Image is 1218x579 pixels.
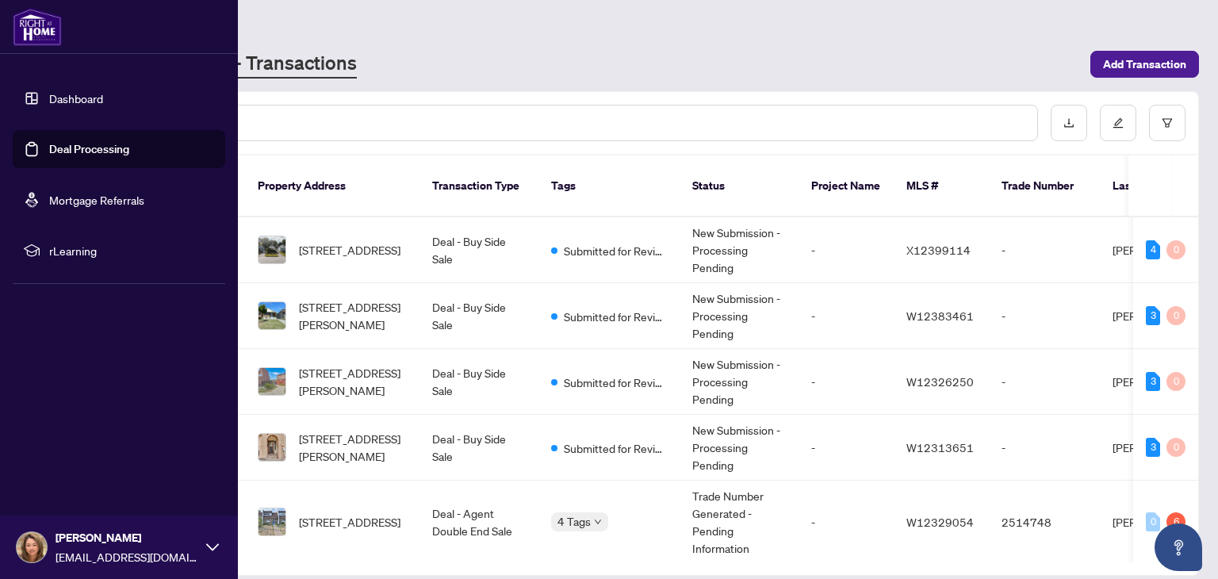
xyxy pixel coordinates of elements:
td: Deal - Buy Side Sale [419,217,538,283]
td: - [989,283,1100,349]
td: - [799,349,894,415]
td: - [799,415,894,481]
td: Deal - Agent Double End Sale [419,481,538,564]
button: filter [1149,105,1185,141]
div: 6 [1166,512,1185,531]
td: Deal - Buy Side Sale [419,283,538,349]
span: Submitted for Review [564,308,667,325]
div: 0 [1146,512,1160,531]
span: Submitted for Review [564,439,667,457]
td: New Submission - Processing Pending [680,415,799,481]
span: 4 Tags [557,512,591,531]
span: [STREET_ADDRESS] [299,513,400,531]
img: thumbnail-img [259,434,285,461]
a: Deal Processing [49,142,129,156]
div: 3 [1146,306,1160,325]
span: [PERSON_NAME] [56,529,198,546]
img: logo [13,8,62,46]
span: [STREET_ADDRESS][PERSON_NAME] [299,430,407,465]
span: [STREET_ADDRESS] [299,241,400,259]
img: Profile Icon [17,532,47,562]
td: Trade Number Generated - Pending Information [680,481,799,564]
td: - [989,217,1100,283]
span: filter [1162,117,1173,128]
a: Mortgage Referrals [49,193,144,207]
img: thumbnail-img [259,236,285,263]
th: Status [680,155,799,217]
button: download [1051,105,1087,141]
div: 0 [1166,372,1185,391]
button: Open asap [1155,523,1202,571]
a: Dashboard [49,91,103,105]
div: 3 [1146,438,1160,457]
span: W12383461 [906,309,974,323]
span: rLearning [49,242,214,259]
span: [STREET_ADDRESS][PERSON_NAME] [299,298,407,333]
th: Project Name [799,155,894,217]
img: thumbnail-img [259,368,285,395]
td: - [989,349,1100,415]
span: [STREET_ADDRESS][PERSON_NAME] [299,364,407,399]
div: 0 [1166,438,1185,457]
td: - [799,481,894,564]
td: - [799,283,894,349]
td: - [799,217,894,283]
div: 3 [1146,372,1160,391]
span: down [594,518,602,526]
th: MLS # [894,155,989,217]
img: thumbnail-img [259,508,285,535]
td: Deal - Buy Side Sale [419,349,538,415]
span: Submitted for Review [564,242,667,259]
div: 0 [1166,240,1185,259]
span: Add Transaction [1103,52,1186,77]
td: New Submission - Processing Pending [680,283,799,349]
th: Property Address [245,155,419,217]
span: X12399114 [906,243,971,257]
th: Transaction Type [419,155,538,217]
button: Add Transaction [1090,51,1199,78]
td: Deal - Buy Side Sale [419,415,538,481]
div: 4 [1146,240,1160,259]
span: W12329054 [906,515,974,529]
span: download [1063,117,1074,128]
span: [EMAIL_ADDRESS][DOMAIN_NAME] [56,548,198,566]
span: W12326250 [906,374,974,389]
span: Submitted for Review [564,374,667,391]
button: edit [1100,105,1136,141]
th: Tags [538,155,680,217]
td: New Submission - Processing Pending [680,349,799,415]
td: 2514748 [989,481,1100,564]
span: W12313651 [906,440,974,454]
td: New Submission - Processing Pending [680,217,799,283]
span: edit [1113,117,1124,128]
div: 0 [1166,306,1185,325]
th: Trade Number [989,155,1100,217]
img: thumbnail-img [259,302,285,329]
td: - [989,415,1100,481]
